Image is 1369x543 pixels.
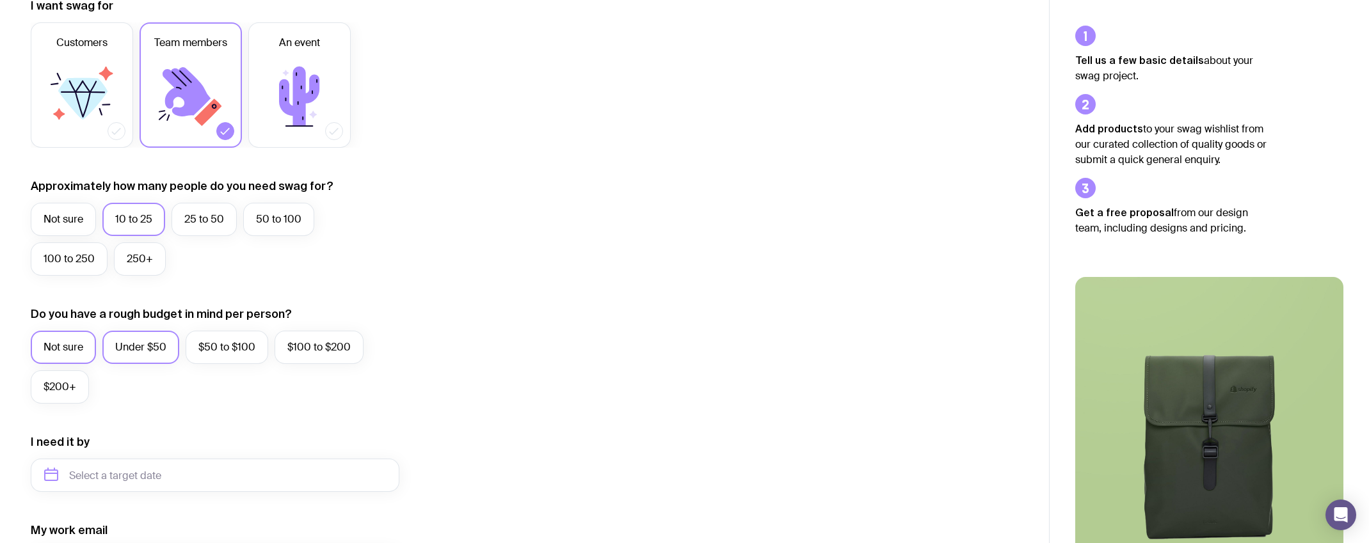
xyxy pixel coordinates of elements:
label: My work email [31,523,108,538]
label: 250+ [114,242,166,276]
p: about your swag project. [1075,52,1267,84]
input: Select a target date [31,459,399,492]
strong: Tell us a few basic details [1075,54,1204,66]
p: to your swag wishlist from our curated collection of quality goods or submit a quick general enqu... [1075,121,1267,168]
label: Under $50 [102,331,179,364]
span: An event [279,35,320,51]
span: Team members [154,35,227,51]
label: 10 to 25 [102,203,165,236]
label: 50 to 100 [243,203,314,236]
p: from our design team, including designs and pricing. [1075,205,1267,236]
label: Not sure [31,203,96,236]
label: 25 to 50 [172,203,237,236]
strong: Get a free proposal [1075,207,1174,218]
label: 100 to 250 [31,242,108,276]
span: Customers [56,35,108,51]
label: $50 to $100 [186,331,268,364]
strong: Add products [1075,123,1143,134]
label: $200+ [31,370,89,404]
label: Do you have a rough budget in mind per person? [31,306,292,322]
label: $100 to $200 [275,331,364,364]
label: Not sure [31,331,96,364]
div: Open Intercom Messenger [1325,500,1356,530]
label: Approximately how many people do you need swag for? [31,178,333,194]
label: I need it by [31,434,90,450]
